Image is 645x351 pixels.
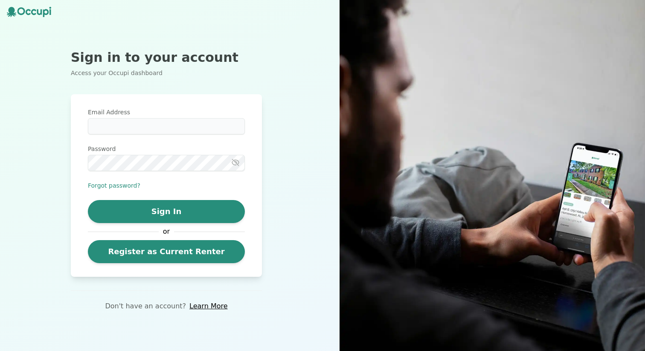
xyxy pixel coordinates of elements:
label: Password [88,145,245,153]
a: Register as Current Renter [88,240,245,263]
p: Access your Occupi dashboard [71,69,262,77]
p: Don't have an account? [105,301,186,311]
label: Email Address [88,108,245,116]
h2: Sign in to your account [71,50,262,65]
button: Sign In [88,200,245,223]
button: Forgot password? [88,181,140,190]
a: Learn More [189,301,227,311]
span: or [159,226,174,237]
